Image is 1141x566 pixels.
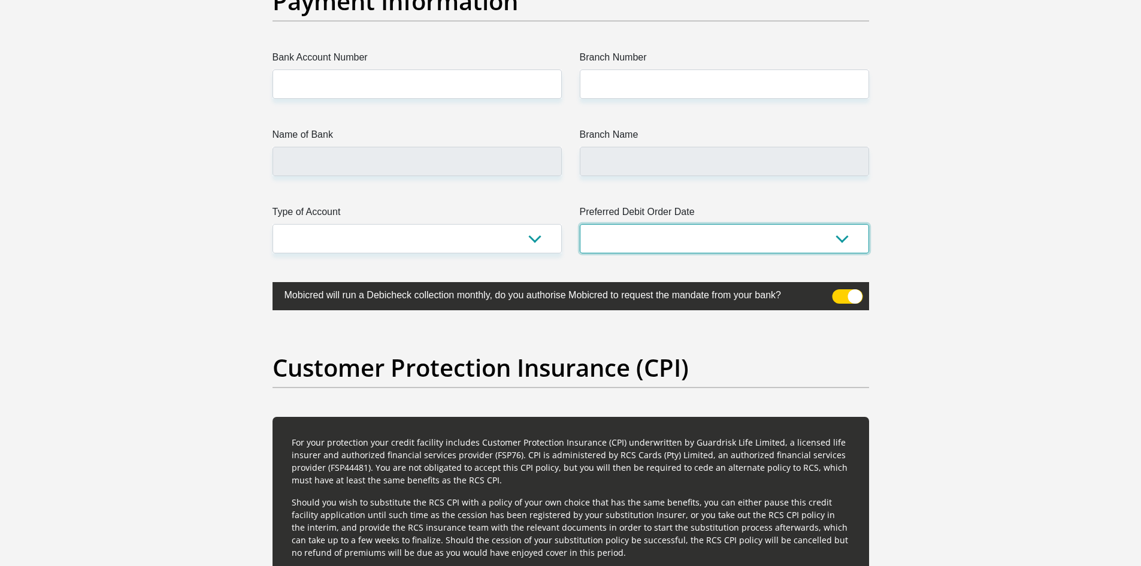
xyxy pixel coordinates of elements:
[273,69,562,99] input: Bank Account Number
[580,147,869,176] input: Branch Name
[580,69,869,99] input: Branch Number
[273,205,562,224] label: Type of Account
[580,128,869,147] label: Branch Name
[292,436,850,486] p: For your protection your credit facility includes Customer Protection Insurance (CPI) underwritte...
[273,282,809,305] label: Mobicred will run a Debicheck collection monthly, do you authorise Mobicred to request the mandat...
[580,50,869,69] label: Branch Number
[273,128,562,147] label: Name of Bank
[273,353,869,382] h2: Customer Protection Insurance (CPI)
[273,147,562,176] input: Name of Bank
[273,50,562,69] label: Bank Account Number
[292,496,850,559] p: Should you wish to substitute the RCS CPI with a policy of your own choice that has the same bene...
[580,205,869,224] label: Preferred Debit Order Date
